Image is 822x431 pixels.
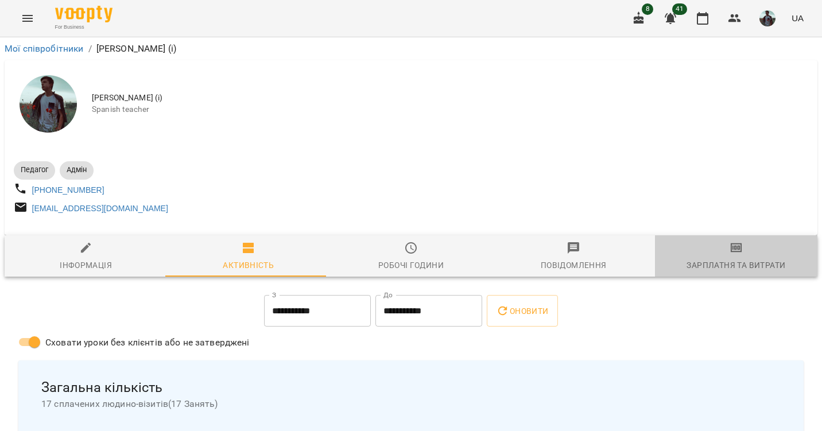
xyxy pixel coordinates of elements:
span: 41 [672,3,687,15]
span: Оновити [496,304,548,318]
div: Інформація [60,258,112,272]
img: 59b3f96857d6e12ecac1e66404ff83b3.JPG [759,10,776,26]
span: Педагог [14,165,55,175]
p: [PERSON_NAME] (і) [96,42,177,56]
nav: breadcrumb [5,42,817,56]
img: Voopty Logo [55,6,113,22]
div: Зарплатня та Витрати [687,258,785,272]
button: Оновити [487,295,557,327]
img: Ілля Закіров (і) [20,75,77,133]
div: Активність [223,258,274,272]
span: For Business [55,24,113,31]
a: Мої співробітники [5,43,84,54]
button: Menu [14,5,41,32]
div: Повідомлення [541,258,607,272]
span: 8 [642,3,653,15]
li: / [88,42,92,56]
span: 17 сплачених людино-візитів ( 17 Занять ) [41,397,781,411]
button: UA [787,7,808,29]
span: [PERSON_NAME] (і) [92,92,808,104]
span: Spanish teacher [92,104,808,115]
span: Сховати уроки без клієнтів або не затверджені [45,336,250,350]
span: Адмін [60,165,94,175]
a: [EMAIL_ADDRESS][DOMAIN_NAME] [32,204,168,213]
span: Загальна кількість [41,379,781,397]
div: Робочі години [378,258,444,272]
span: UA [792,12,804,24]
a: [PHONE_NUMBER] [32,185,104,195]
